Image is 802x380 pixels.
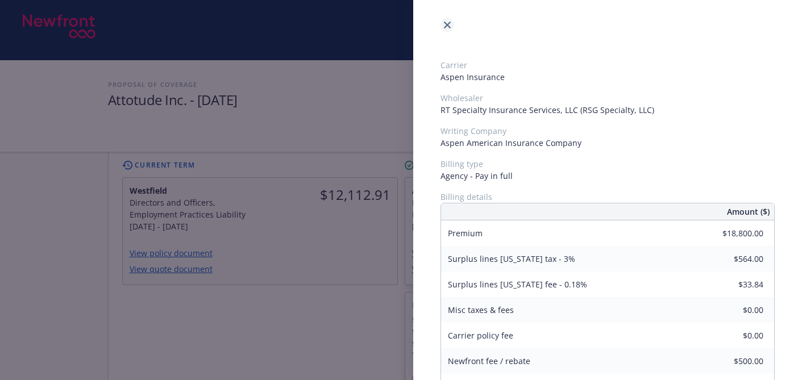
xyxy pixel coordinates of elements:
input: 0.00 [696,225,770,242]
input: 0.00 [696,276,770,293]
input: 0.00 [696,302,770,319]
input: 0.00 [696,250,770,268]
span: Agency - Pay in full [441,170,775,182]
span: Aspen American Insurance Company [441,137,775,149]
span: Writing Company [441,125,775,137]
a: close [441,18,454,32]
span: Billing type [441,158,775,170]
span: Premium [448,228,483,239]
input: 0.00 [696,353,770,370]
span: Newfront fee / rebate [448,356,530,366]
span: Surplus lines [US_STATE] tax - 3% [448,253,575,264]
span: Carrier [441,59,775,71]
span: Wholesaler [441,92,775,104]
span: Misc taxes & fees [448,304,514,315]
span: Surplus lines [US_STATE] fee - 0.18% [448,279,587,290]
span: Carrier policy fee [448,330,513,341]
span: RT Specialty Insurance Services, LLC (RSG Specialty, LLC) [441,104,775,116]
span: Billing details [441,191,775,203]
span: Aspen Insurance [441,71,775,83]
input: 0.00 [696,327,770,344]
span: Amount ($) [727,206,770,218]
